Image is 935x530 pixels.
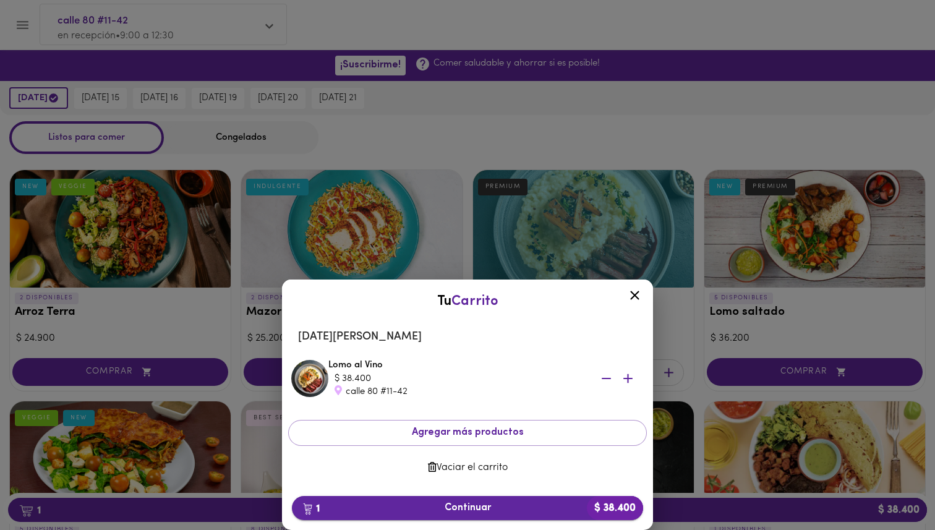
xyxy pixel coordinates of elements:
span: Vaciar el carrito [298,462,637,474]
iframe: Messagebird Livechat Widget [863,458,923,518]
li: [DATE][PERSON_NAME] [288,322,647,352]
b: 1 [296,500,327,516]
span: Agregar más productos [299,427,636,438]
img: Lomo al Vino [291,360,328,397]
button: Agregar más productos [288,420,647,445]
button: Vaciar el carrito [288,456,647,480]
b: $ 38.400 [587,496,643,520]
span: Carrito [451,294,498,309]
div: Lomo al Vino [328,359,644,398]
div: $ 38.400 [335,372,582,385]
button: 1Continuar$ 38.400 [292,496,643,520]
span: Continuar [302,502,633,514]
img: cart.png [303,503,312,515]
div: Tu [294,292,641,311]
div: calle 80 #11-42 [335,385,582,398]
